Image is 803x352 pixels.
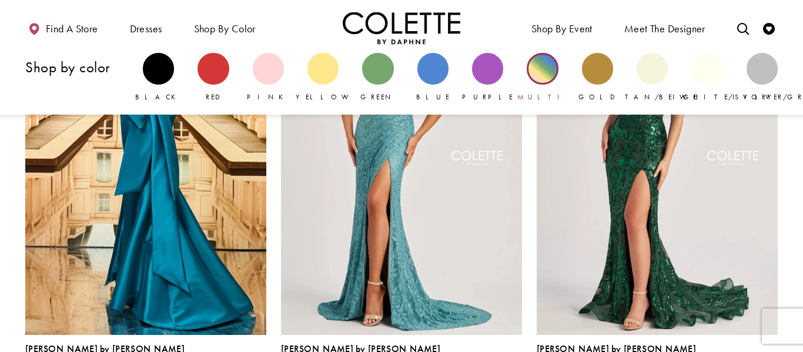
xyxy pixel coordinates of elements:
[135,92,182,102] span: Black
[472,53,503,102] a: Purple
[130,23,162,35] span: Dresses
[253,53,284,102] a: Pink
[691,53,722,102] a: White/Ivory
[417,53,449,102] a: Blue
[127,12,165,44] span: Dresses
[343,12,460,44] img: Colette by Daphne
[343,12,460,44] a: Visit Home Page
[624,23,705,35] span: Meet the designer
[578,92,616,102] span: Gold
[194,23,256,35] span: Shop by color
[637,53,668,102] a: Tan/Beige
[625,92,698,102] span: Tan/Beige
[198,53,229,102] a: Red
[462,92,513,102] span: Purple
[528,12,595,44] span: Shop By Event
[247,92,289,102] span: Pink
[46,23,98,35] span: Find a store
[680,92,777,102] span: White/Ivory
[206,92,221,102] span: Red
[25,59,131,75] h3: Shop by color
[747,53,778,102] a: Silver/Gray
[734,12,752,44] a: Toggle search
[143,53,174,102] a: Black
[360,92,395,102] span: Green
[191,12,259,44] span: Shop by color
[362,53,393,102] a: Green
[517,92,568,102] span: Multi
[296,92,355,102] span: Yellow
[416,92,450,102] span: Blue
[760,12,778,44] a: Check Wishlist
[25,12,101,44] a: Find a store
[621,12,708,44] a: Meet the designer
[527,53,558,102] a: Multi
[307,53,339,102] a: Yellow
[531,23,593,35] span: Shop By Event
[582,53,613,102] a: Gold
